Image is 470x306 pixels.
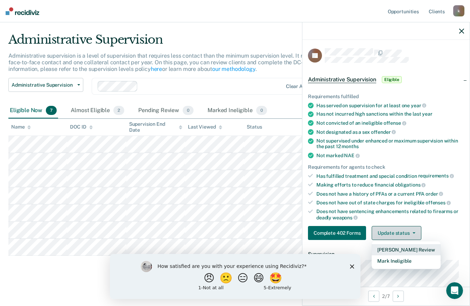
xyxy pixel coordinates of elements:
[446,282,463,299] iframe: Intercom live chat
[8,52,357,72] p: Administrative supervision is a level of supervision that requires less contact than the minimum ...
[316,191,464,197] div: Does not have a history of PFAs or a current PFA order
[372,255,440,267] button: Mark Ineligible
[302,287,470,305] div: 2 / 7
[308,226,369,240] a: Navigate to form link
[206,103,268,118] div: Marked Ineligible
[422,111,432,117] span: year
[316,129,464,135] div: Not designated as a sex
[368,291,379,302] button: Previous Opportunity
[12,82,75,88] span: Administrative Supervision
[453,5,464,16] div: k
[332,215,358,220] span: weapons
[113,106,124,115] span: 2
[308,226,366,240] button: Complete 402 Forms
[308,251,464,257] dt: Supervision
[372,244,440,255] button: [PERSON_NAME] Review
[382,76,402,83] span: Eligible
[247,124,262,130] div: Status
[411,103,426,108] span: year
[316,120,464,126] div: Not convicted of an ineligible
[8,103,58,118] div: Eligible Now
[418,173,454,178] span: requirements
[46,106,57,115] span: 7
[11,124,31,130] div: Name
[371,129,396,135] span: offender
[393,291,404,302] button: Next Opportunity
[212,66,255,72] a: our methodology
[69,103,126,118] div: Almost Eligible
[426,200,451,205] span: offenses
[372,226,421,240] button: Update status
[316,209,464,220] div: Does not have sentencing enhancements related to firearms or deadly
[316,138,464,150] div: Not supervised under enhanced or maximum supervision within the past 12
[151,66,162,72] a: here
[308,76,376,83] span: Administrative Supervision
[316,102,464,109] div: Has served on supervision for at least one
[308,94,464,100] div: Requirements fulfilled
[316,199,464,206] div: Does not have out of state charges for ineligible
[70,124,92,130] div: DOC ID
[342,144,358,149] span: months
[188,124,222,130] div: Last Viewed
[183,106,194,115] span: 0
[286,83,316,89] div: Clear agents
[316,111,464,117] div: Has not incurred high sanctions within the last
[6,7,39,15] img: Recidiviz
[302,68,470,91] div: Administrative SupervisionEligible
[316,173,464,179] div: Has fulfilled treatment and special condition
[395,182,426,188] span: obligations
[308,164,464,170] div: Requirements for agents to check
[8,32,361,52] div: Administrative Supervision
[256,106,267,115] span: 0
[344,153,359,158] span: NAE
[129,121,182,133] div: Supervision End Date
[316,152,464,159] div: Not marked
[110,254,360,299] iframe: Survey by Kim from Recidiviz
[137,103,195,118] div: Pending Review
[384,120,406,126] span: offense
[316,182,464,188] div: Making efforts to reduce financial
